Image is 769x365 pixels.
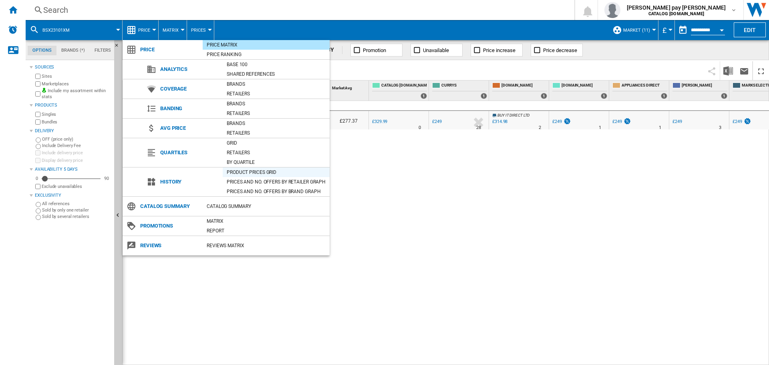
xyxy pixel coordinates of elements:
[156,103,223,114] span: Banding
[223,80,330,88] div: Brands
[136,240,203,251] span: Reviews
[156,123,223,134] span: Avg price
[156,83,223,95] span: Coverage
[223,158,330,166] div: By quartile
[223,178,330,186] div: Prices and No. offers by retailer graph
[203,50,330,58] div: Price Ranking
[223,119,330,127] div: Brands
[223,168,330,176] div: Product prices grid
[156,147,223,158] span: Quartiles
[203,202,330,210] div: Catalog Summary
[223,139,330,147] div: Grid
[136,220,203,232] span: Promotions
[203,242,330,250] div: REVIEWS Matrix
[223,109,330,117] div: Retailers
[223,90,330,98] div: Retailers
[203,227,330,235] div: Report
[223,60,330,69] div: Base 100
[223,100,330,108] div: Brands
[223,188,330,196] div: Prices and No. offers by brand graph
[223,129,330,137] div: Retailers
[136,201,203,212] span: Catalog Summary
[223,70,330,78] div: Shared references
[156,176,223,188] span: History
[203,217,330,225] div: Matrix
[203,41,330,49] div: Price Matrix
[156,64,223,75] span: Analytics
[223,149,330,157] div: Retailers
[136,44,203,55] span: Price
